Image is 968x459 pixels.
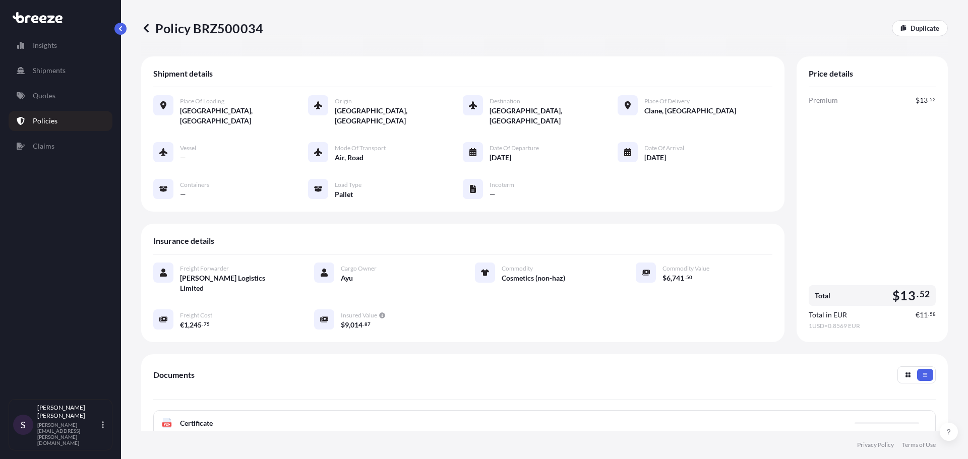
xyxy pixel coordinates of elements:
[900,289,915,302] span: 13
[202,322,203,326] span: .
[33,40,57,50] p: Insights
[9,111,112,131] a: Policies
[686,276,692,279] span: 50
[502,265,533,273] span: Commodity
[335,181,361,189] span: Load Type
[644,106,736,116] span: Clane, [GEOGRAPHIC_DATA]
[204,322,210,326] span: 75
[928,312,929,316] span: .
[335,153,364,163] span: Air, Road
[341,273,353,283] span: Ayu
[33,91,55,101] p: Quotes
[685,276,686,279] span: .
[490,106,618,126] span: [GEOGRAPHIC_DATA], [GEOGRAPHIC_DATA]
[341,265,377,273] span: Cargo Owner
[180,181,209,189] span: Containers
[9,136,112,156] a: Claims
[350,321,362,329] span: 014
[180,106,308,126] span: [GEOGRAPHIC_DATA], [GEOGRAPHIC_DATA]
[662,265,709,273] span: Commodity Value
[911,23,939,33] p: Duplicate
[180,189,186,200] span: —
[153,370,195,380] span: Documents
[667,275,671,282] span: 6
[37,422,100,446] p: [PERSON_NAME][EMAIL_ADDRESS][PERSON_NAME][DOMAIN_NAME]
[930,98,936,101] span: 52
[33,65,66,76] p: Shipments
[930,312,936,316] span: 58
[141,20,263,36] p: Policy BRZ500034
[180,97,224,105] span: Place of Loading
[37,404,100,420] p: [PERSON_NAME] [PERSON_NAME]
[180,273,290,293] span: [PERSON_NAME] Logistics Limited
[180,311,212,319] span: Freight Cost
[644,97,690,105] span: Place of Delivery
[335,106,463,126] span: [GEOGRAPHIC_DATA], [GEOGRAPHIC_DATA]
[190,321,202,329] span: 245
[490,181,514,189] span: Incoterm
[902,441,936,449] a: Terms of Use
[341,311,377,319] span: Insured Value
[892,20,948,36] a: Duplicate
[335,97,352,105] span: Origin
[671,275,672,282] span: ,
[857,441,894,449] a: Privacy Policy
[9,60,112,81] a: Shipments
[363,322,364,326] span: .
[490,153,511,163] span: [DATE]
[180,321,184,329] span: €
[153,236,214,246] span: Insurance details
[644,144,684,152] span: Date of Arrival
[928,98,929,101] span: .
[365,322,371,326] span: 87
[180,418,213,428] span: Certificate
[644,153,666,163] span: [DATE]
[920,291,930,297] span: 52
[809,95,838,105] span: Premium
[349,321,350,329] span: ,
[180,144,196,152] span: Vessel
[490,97,520,105] span: Destination
[490,144,539,152] span: Date of Departure
[809,310,847,320] span: Total in EUR
[33,141,54,151] p: Claims
[502,273,565,283] span: Cosmetics (non-haz)
[345,321,349,329] span: 9
[184,321,188,329] span: 1
[815,291,830,301] span: Total
[892,289,900,302] span: $
[21,420,26,430] span: S
[341,321,345,329] span: $
[153,69,213,79] span: Shipment details
[335,144,386,152] span: Mode of Transport
[916,97,920,104] span: $
[164,423,170,426] text: PDF
[9,86,112,106] a: Quotes
[180,265,229,273] span: Freight Forwarder
[490,189,496,200] span: —
[188,321,190,329] span: ,
[916,311,920,318] span: €
[920,97,928,104] span: 13
[33,116,57,126] p: Policies
[917,291,919,297] span: .
[809,69,853,79] span: Price details
[335,189,353,200] span: Pallet
[809,322,936,330] span: 1 USD = 0.8569 EUR
[662,275,667,282] span: $
[920,311,928,318] span: 11
[180,153,186,163] span: —
[672,275,684,282] span: 741
[9,35,112,55] a: Insights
